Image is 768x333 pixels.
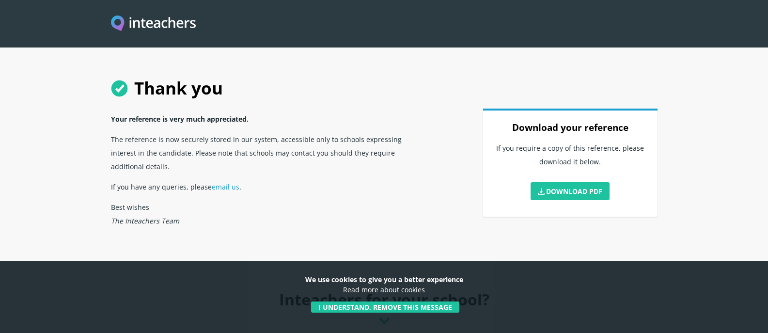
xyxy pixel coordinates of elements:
em: The Inteachers Team [111,216,179,225]
a: Download PDF [531,182,610,200]
button: I understand, remove this message [311,301,459,313]
p: If you have any queries, please . [111,176,425,197]
p: The reference is now securely stored in our system, accessible only to schools expressing interes... [111,129,425,176]
img: Inteachers [111,16,196,32]
h1: Thank you [111,68,658,109]
strong: We use cookies to give you a better experience [305,275,463,284]
h3: Download your reference [495,117,646,138]
a: Visit this site's homepage [111,16,196,32]
a: email us [212,182,239,191]
a: Read more about cookies [343,285,425,294]
p: Best wishes [111,197,425,231]
p: Your reference is very much appreciated. [111,109,425,129]
p: If you require a copy of this reference, please download it below. [495,138,646,178]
